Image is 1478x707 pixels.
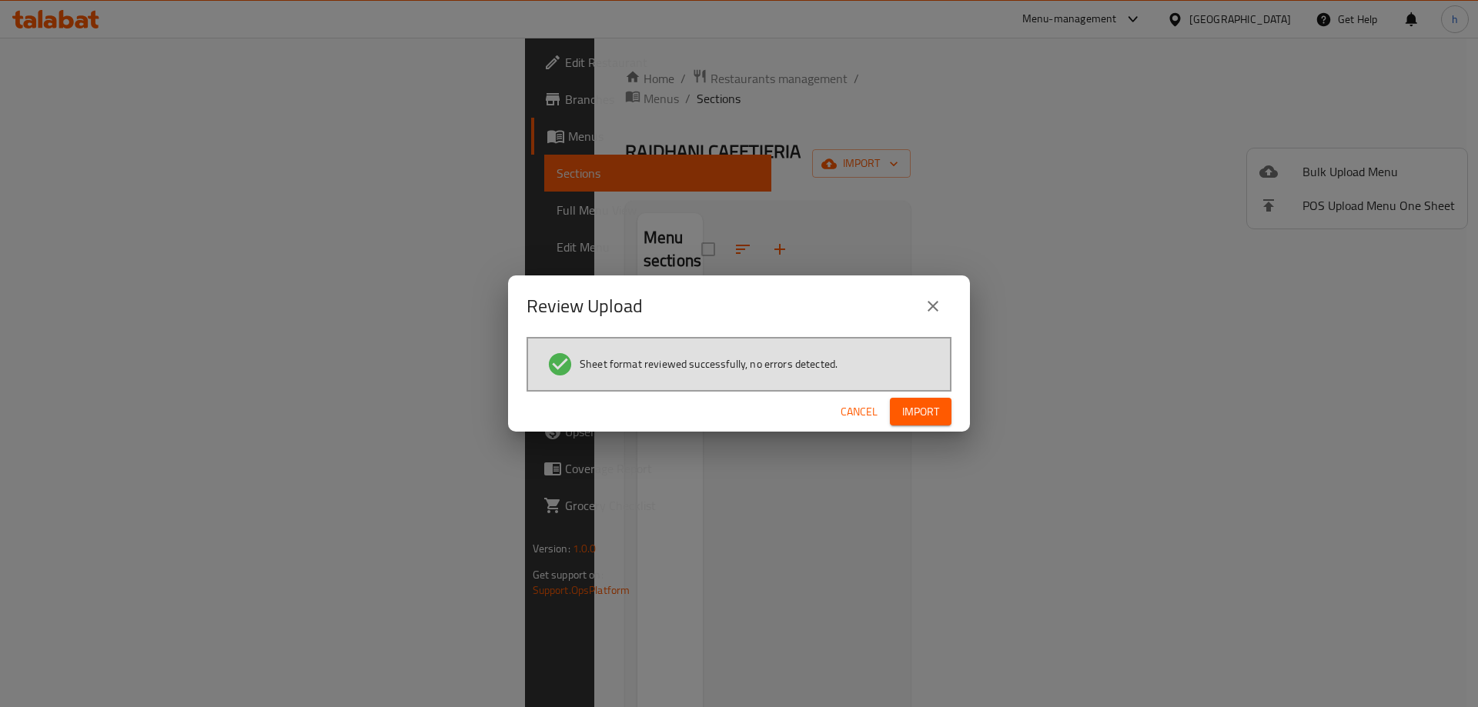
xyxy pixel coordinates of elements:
[580,356,838,372] span: Sheet format reviewed successfully, no errors detected.
[890,398,951,426] button: Import
[902,402,939,422] span: Import
[841,402,878,422] span: Cancel
[527,294,643,318] h2: Review Upload
[915,288,951,325] button: close
[834,398,884,426] button: Cancel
